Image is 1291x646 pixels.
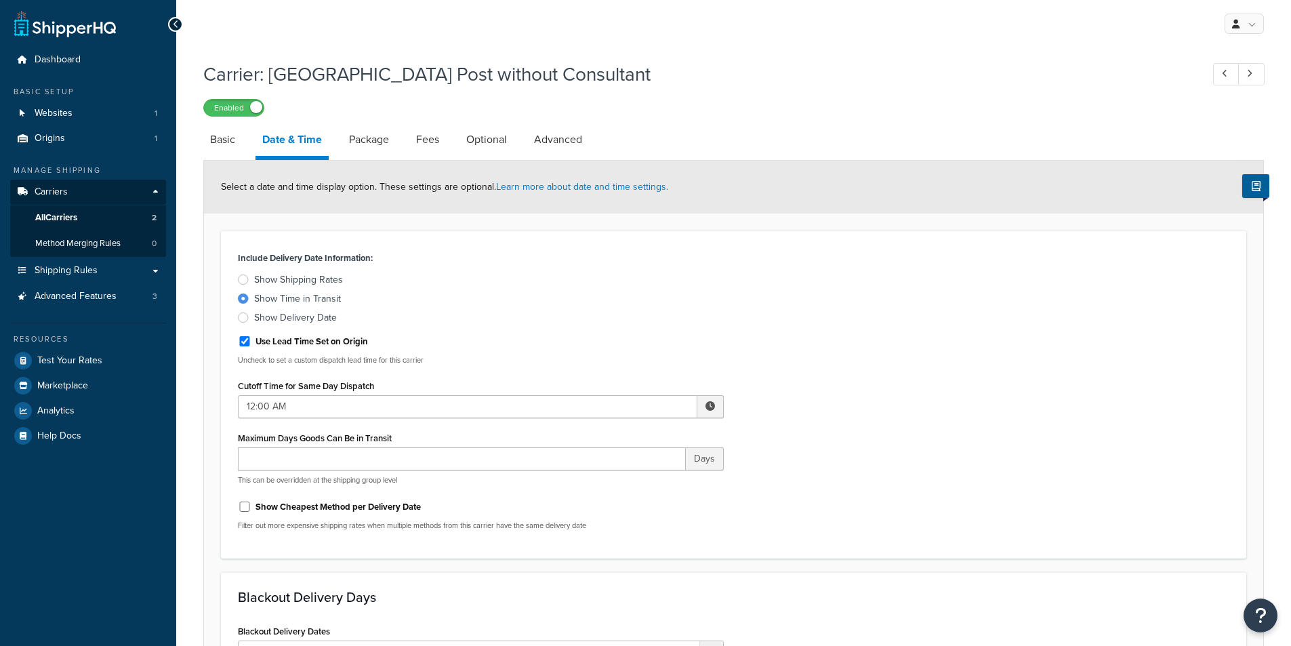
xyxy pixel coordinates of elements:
[1244,599,1277,632] button: Open Resource Center
[686,447,724,470] span: Days
[10,126,166,151] li: Origins
[1238,63,1265,85] a: Next Record
[254,292,341,306] div: Show Time in Transit
[10,205,166,230] a: AllCarriers2
[10,334,166,345] div: Resources
[10,424,166,448] a: Help Docs
[35,212,77,224] span: All Carriers
[238,475,724,485] p: This can be overridden at the shipping group level
[203,61,1188,87] h1: Carrier: [GEOGRAPHIC_DATA] Post without Consultant
[342,123,396,156] a: Package
[10,399,166,423] a: Analytics
[10,101,166,126] a: Websites1
[1242,174,1269,198] button: Show Help Docs
[221,180,668,194] span: Select a date and time display option. These settings are optional.
[238,249,373,268] label: Include Delivery Date Information:
[155,133,157,144] span: 1
[37,430,81,442] span: Help Docs
[37,355,102,367] span: Test Your Rates
[35,186,68,198] span: Carriers
[203,123,242,156] a: Basic
[10,284,166,309] a: Advanced Features3
[35,291,117,302] span: Advanced Features
[255,123,329,160] a: Date & Time
[10,231,166,256] a: Method Merging Rules0
[37,380,88,392] span: Marketplace
[10,180,166,257] li: Carriers
[35,238,121,249] span: Method Merging Rules
[1213,63,1239,85] a: Previous Record
[10,231,166,256] li: Method Merging Rules
[152,291,157,302] span: 3
[35,133,65,144] span: Origins
[254,273,343,287] div: Show Shipping Rates
[10,348,166,373] a: Test Your Rates
[10,284,166,309] li: Advanced Features
[238,381,374,391] label: Cutoff Time for Same Day Dispatch
[238,521,724,531] p: Filter out more expensive shipping rates when multiple methods from this carrier have the same de...
[35,54,81,66] span: Dashboard
[238,590,1229,605] h3: Blackout Delivery Days
[10,101,166,126] li: Websites
[155,108,157,119] span: 1
[496,180,668,194] a: Learn more about date and time settings.
[238,626,330,637] label: Blackout Delivery Dates
[409,123,446,156] a: Fees
[10,47,166,73] a: Dashboard
[238,433,392,443] label: Maximum Days Goods Can Be in Transit
[37,405,75,417] span: Analytics
[10,374,166,398] a: Marketplace
[35,108,73,119] span: Websites
[254,311,337,325] div: Show Delivery Date
[152,238,157,249] span: 0
[10,126,166,151] a: Origins1
[152,212,157,224] span: 2
[527,123,589,156] a: Advanced
[255,336,368,348] label: Use Lead Time Set on Origin
[10,86,166,98] div: Basic Setup
[35,265,98,277] span: Shipping Rules
[459,123,514,156] a: Optional
[204,100,264,116] label: Enabled
[10,180,166,205] a: Carriers
[238,355,724,365] p: Uncheck to set a custom dispatch lead time for this carrier
[10,258,166,283] a: Shipping Rules
[255,501,421,513] label: Show Cheapest Method per Delivery Date
[10,165,166,176] div: Manage Shipping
